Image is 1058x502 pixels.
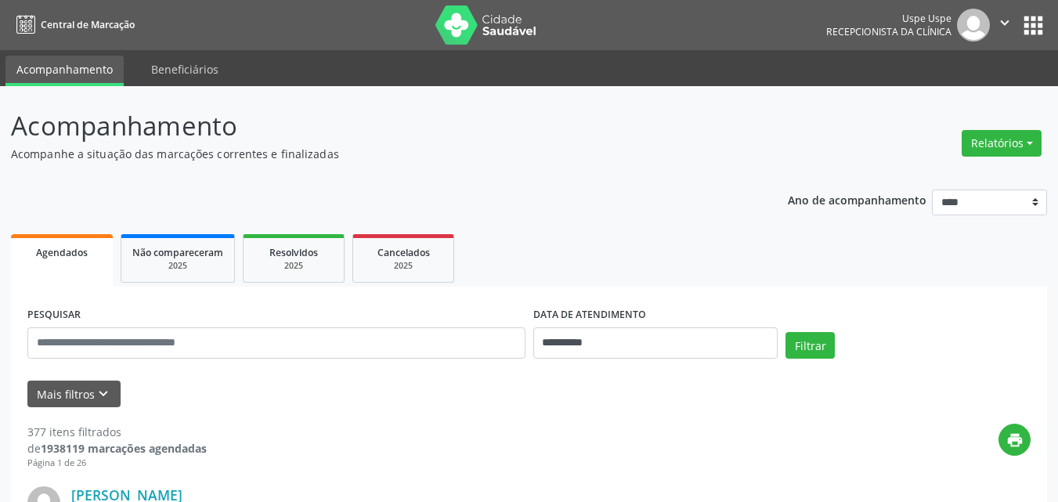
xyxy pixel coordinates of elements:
[140,56,229,83] a: Beneficiários
[990,9,1020,42] button: 
[5,56,124,86] a: Acompanhamento
[11,107,736,146] p: Acompanhamento
[788,190,926,209] p: Ano de acompanhamento
[269,246,318,259] span: Resolvidos
[11,12,135,38] a: Central de Marcação
[1020,12,1047,39] button: apps
[11,146,736,162] p: Acompanhe a situação das marcações correntes e finalizadas
[27,457,207,470] div: Página 1 de 26
[27,303,81,327] label: PESQUISAR
[785,332,835,359] button: Filtrar
[533,303,646,327] label: DATA DE ATENDIMENTO
[95,385,112,403] i: keyboard_arrow_down
[27,424,207,440] div: 377 itens filtrados
[132,246,223,259] span: Não compareceram
[41,18,135,31] span: Central de Marcação
[27,381,121,408] button: Mais filtroskeyboard_arrow_down
[36,246,88,259] span: Agendados
[132,260,223,272] div: 2025
[377,246,430,259] span: Cancelados
[962,130,1042,157] button: Relatórios
[998,424,1031,456] button: print
[826,25,951,38] span: Recepcionista da clínica
[826,12,951,25] div: Uspe Uspe
[1006,432,1024,449] i: print
[255,260,333,272] div: 2025
[364,260,442,272] div: 2025
[27,440,207,457] div: de
[996,14,1013,31] i: 
[41,441,207,456] strong: 1938119 marcações agendadas
[957,9,990,42] img: img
